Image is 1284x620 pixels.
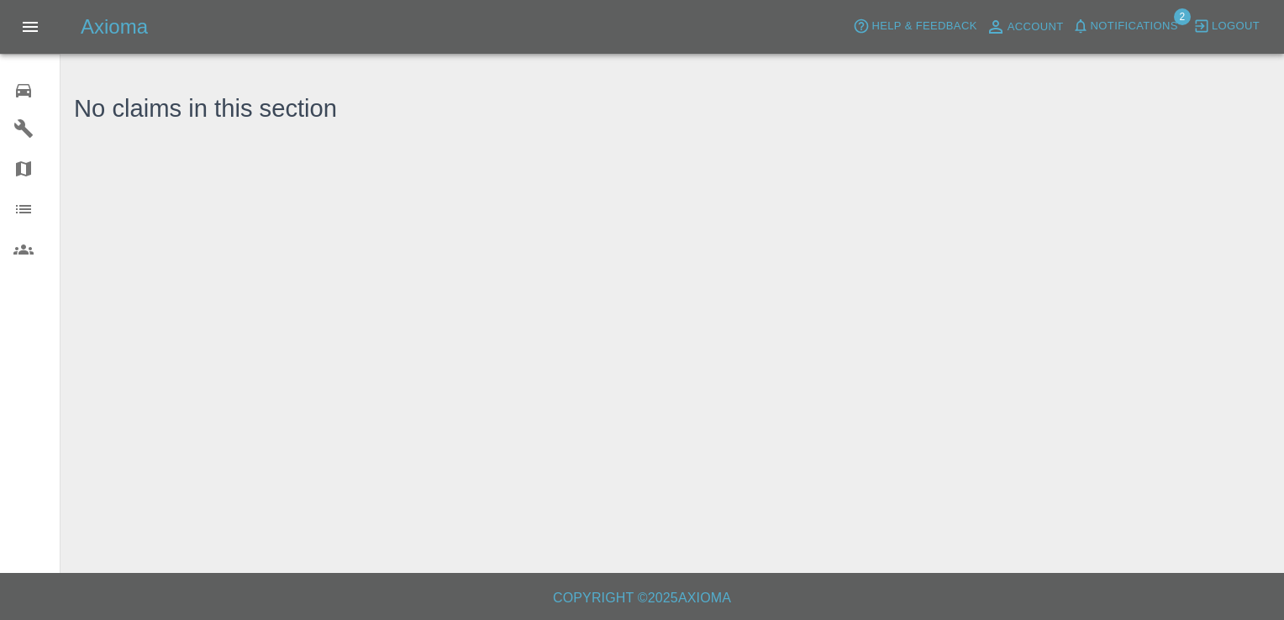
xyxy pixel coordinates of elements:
[849,13,981,39] button: Help & Feedback
[1008,18,1064,37] span: Account
[1068,13,1182,39] button: Notifications
[1091,17,1178,36] span: Notifications
[871,17,976,36] span: Help & Feedback
[81,13,148,40] h5: Axioma
[1212,17,1260,36] span: Logout
[1189,13,1264,39] button: Logout
[74,91,337,128] h3: No claims in this section
[13,586,1271,610] h6: Copyright © 2025 Axioma
[1174,8,1191,25] span: 2
[10,7,50,47] button: Open drawer
[981,13,1068,40] a: Account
